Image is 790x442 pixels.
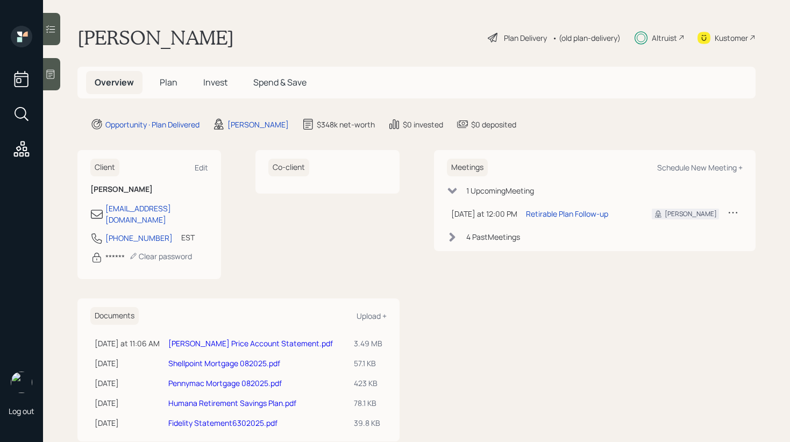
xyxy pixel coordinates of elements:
[160,76,177,88] span: Plan
[403,119,443,130] div: $0 invested
[526,208,608,219] div: Retirable Plan Follow-up
[447,159,488,176] h6: Meetings
[227,119,289,130] div: [PERSON_NAME]
[317,119,375,130] div: $348k net-worth
[95,76,134,88] span: Overview
[657,162,743,173] div: Schedule New Meeting +
[168,358,280,368] a: Shellpoint Mortgage 082025.pdf
[354,338,382,349] div: 3.49 MB
[90,307,139,325] h6: Documents
[354,397,382,409] div: 78.1 KB
[90,185,208,194] h6: [PERSON_NAME]
[665,209,717,219] div: [PERSON_NAME]
[95,338,160,349] div: [DATE] at 11:06 AM
[105,119,200,130] div: Opportunity · Plan Delivered
[203,76,227,88] span: Invest
[268,159,309,176] h6: Co-client
[105,232,173,244] div: [PHONE_NUMBER]
[90,159,119,176] h6: Client
[471,119,516,130] div: $0 deposited
[354,377,382,389] div: 423 KB
[466,231,520,243] div: 4 Past Meeting s
[168,378,282,388] a: Pennymac Mortgage 082025.pdf
[168,338,333,348] a: [PERSON_NAME] Price Account Statement.pdf
[652,32,677,44] div: Altruist
[451,208,517,219] div: [DATE] at 12:00 PM
[715,32,748,44] div: Kustomer
[95,377,160,389] div: [DATE]
[168,398,296,408] a: Humana Retirement Savings Plan.pdf
[357,311,387,321] div: Upload +
[11,372,32,393] img: retirable_logo.png
[77,26,234,49] h1: [PERSON_NAME]
[504,32,547,44] div: Plan Delivery
[354,358,382,369] div: 57.1 KB
[95,417,160,429] div: [DATE]
[552,32,621,44] div: • (old plan-delivery)
[95,397,160,409] div: [DATE]
[466,185,534,196] div: 1 Upcoming Meeting
[253,76,307,88] span: Spend & Save
[105,203,208,225] div: [EMAIL_ADDRESS][DOMAIN_NAME]
[95,358,160,369] div: [DATE]
[195,162,208,173] div: Edit
[129,251,192,261] div: Clear password
[168,418,277,428] a: Fidelity Statement6302025.pdf
[181,232,195,243] div: EST
[354,417,382,429] div: 39.8 KB
[9,406,34,416] div: Log out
